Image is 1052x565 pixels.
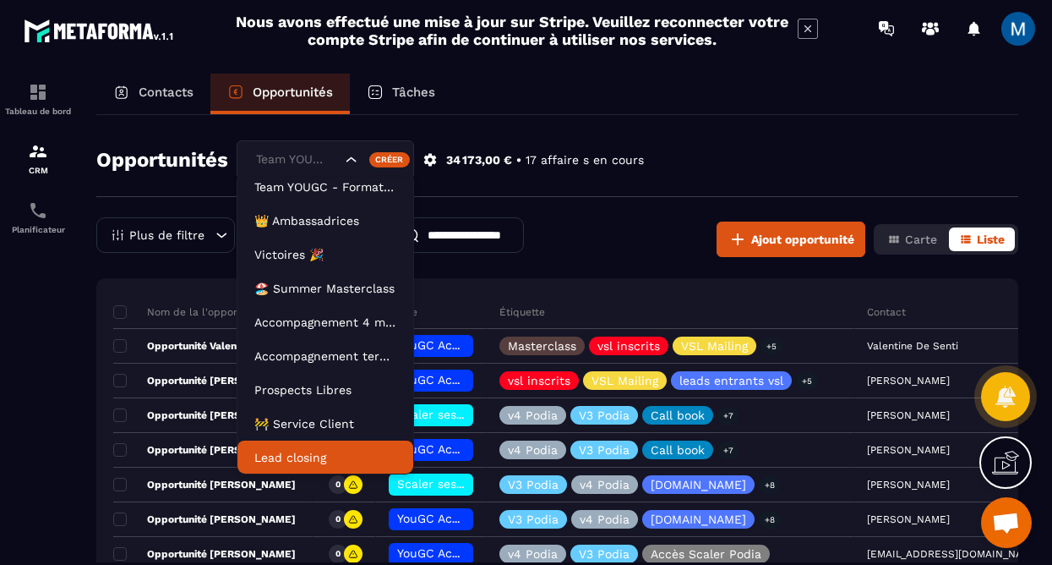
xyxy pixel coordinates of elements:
[717,222,865,257] button: Ajout opportunité
[508,479,559,491] p: V3 Podia
[335,513,341,525] p: 0
[508,409,558,421] p: v4 Podia
[129,229,204,241] p: Plus de filtre
[235,13,789,48] h2: Nous avons effectué une mise à jour sur Stripe. Veuillez reconnecter votre compte Stripe afin de ...
[113,409,296,422] p: Opportunité [PERSON_NAME]
[796,372,818,390] p: +5
[350,74,452,114] a: Tâches
[651,513,746,525] p: [DOMAIN_NAME]
[651,444,705,456] p: Call book
[580,479,630,491] p: v4 Podia
[905,233,937,246] span: Carte
[397,338,490,352] span: YouGC Academy
[508,340,576,352] p: Masterclass
[335,479,341,491] p: 0
[4,107,72,116] p: Tableau de bord
[139,85,194,100] p: Contacts
[113,374,296,387] p: Opportunité [PERSON_NAME]
[949,228,1015,251] button: Liste
[651,479,746,491] p: [DOMAIN_NAME]
[335,548,341,560] p: 0
[4,166,72,175] p: CRM
[759,511,781,529] p: +8
[28,141,48,162] img: formation
[4,188,72,247] a: schedulerschedulerPlanificateur
[392,85,435,100] p: Tâches
[96,74,210,114] a: Contacts
[254,212,396,229] p: 👑 Ambassadrices
[508,375,570,387] p: vsl inscrits
[397,442,490,456] span: YouGC Academy
[113,443,296,457] p: Opportunité [PERSON_NAME]
[397,373,490,387] span: YouGC Academy
[113,547,296,561] p: Opportunité [PERSON_NAME]
[96,143,228,177] h2: Opportunités
[254,348,396,365] p: Accompagnement terminé
[516,152,521,168] p: •
[254,381,396,398] p: Prospects Libres
[651,409,705,421] p: Call book
[867,305,906,319] p: Contact
[397,512,490,525] span: YouGC Academy
[981,497,1032,548] div: Ouvrir le chat
[369,152,411,167] div: Créer
[717,407,739,425] p: +7
[651,548,761,560] p: Accès Scaler Podia
[579,444,630,456] p: V3 Podia
[499,305,545,319] p: Étiquette
[253,85,333,100] p: Opportunités
[113,513,296,526] p: Opportunité [PERSON_NAME]
[681,340,748,352] p: VSL Mailing
[4,129,72,188] a: formationformationCRM
[254,178,396,195] p: Team YOUGC - Formations
[759,476,781,494] p: +8
[446,152,512,168] p: 34 173,00 €
[580,513,630,525] p: v4 Podia
[4,225,72,234] p: Planificateur
[508,513,559,525] p: V3 Podia
[28,200,48,221] img: scheduler
[254,449,396,466] p: Lead closing
[877,228,947,251] button: Carte
[508,548,558,560] p: v4 Podia
[252,151,341,169] input: Search for option
[579,409,630,421] p: V3 Podia
[977,233,1005,246] span: Liste
[751,231,854,248] span: Ajout opportunité
[4,69,72,129] a: formationformationTableau de bord
[28,82,48,102] img: formation
[717,442,739,459] p: +7
[591,375,658,387] p: VSL Mailing
[24,15,176,46] img: logo
[760,337,782,355] p: +5
[210,74,350,114] a: Opportunités
[397,408,506,421] span: Scaler ses revenus
[254,246,396,263] p: Victoires 🎉
[113,305,266,319] p: Nom de la l'opportunité
[397,546,490,560] span: YouGC Academy
[597,340,660,352] p: vsl inscrits
[113,339,299,353] p: Opportunité Valentine De Senti
[679,375,783,387] p: leads entrants vsl
[508,444,558,456] p: v4 Podia
[254,280,396,297] p: 🏖️ Summer Masterclass
[113,478,296,491] p: Opportunité [PERSON_NAME]
[526,152,644,168] p: 17 affaire s en cours
[397,477,506,491] span: Scaler ses revenus
[237,140,414,179] div: Search for option
[254,314,396,331] p: Accompagnement 4 mois
[579,548,630,560] p: V3 Podia
[254,415,396,432] p: 🚧 Service Client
